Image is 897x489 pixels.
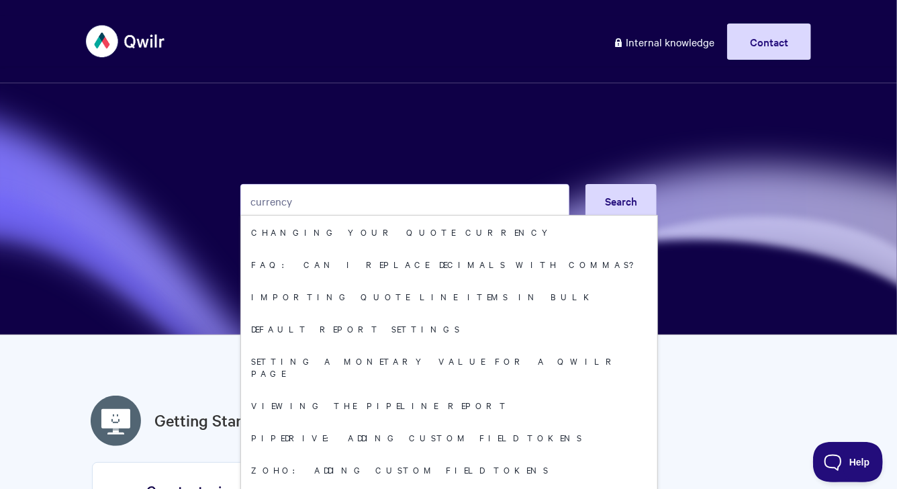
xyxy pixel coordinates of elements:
[241,389,657,421] a: Viewing the Pipeline Report
[241,216,657,248] a: Changing Your Quote Currency
[605,193,637,208] span: Search
[86,16,166,66] img: Qwilr Help Center
[240,184,569,218] input: Search the knowledge base
[241,345,657,389] a: Setting a monetary value for a Qwilr Page
[154,408,265,433] a: Getting Started
[813,442,884,482] iframe: Toggle Customer Support
[241,453,657,486] a: Zoho: Adding Custom Field Tokens
[727,24,811,60] a: Contact
[241,248,657,280] a: FAQ: Can I replace decimals with commas?
[241,280,657,312] a: Importing quote line items in bulk
[241,312,657,345] a: Default report settings
[241,421,657,453] a: Pipedrive: Adding Custom Field Tokens
[585,184,657,218] button: Search
[603,24,724,60] a: Internal knowledge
